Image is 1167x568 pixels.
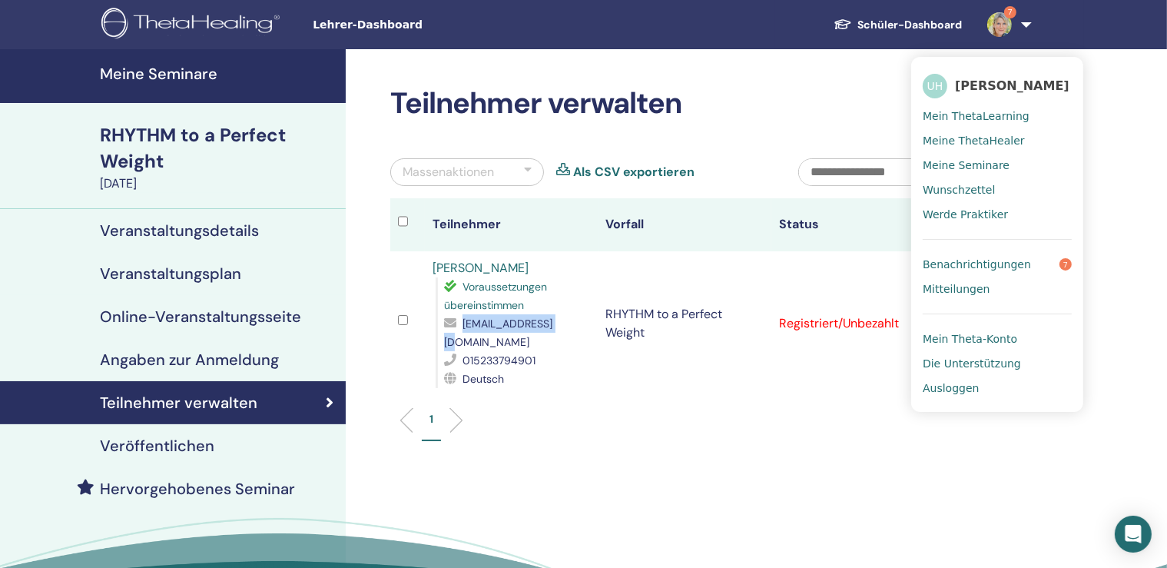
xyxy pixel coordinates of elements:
div: Open Intercom Messenger [1115,516,1152,553]
a: Meine ThetaHealer [923,128,1072,153]
span: [PERSON_NAME] [955,78,1069,94]
a: [PERSON_NAME] [433,260,529,276]
span: Mitteilungen [923,282,990,296]
span: Die Unterstützung [923,357,1021,370]
a: Meine Seminare [923,153,1072,178]
a: Mein Theta-Konto [923,327,1072,351]
h4: Meine Seminare [100,65,337,83]
span: Deutsch [462,372,504,386]
h4: Veranstaltungsplan [100,264,241,283]
span: Meine Seminare [923,158,1010,172]
span: 015233794901 [462,354,535,367]
span: Benachrichtigungen [923,257,1031,271]
span: 7 [1004,6,1016,18]
a: Benachrichtigungen7 [923,252,1072,277]
a: Mitteilungen [923,277,1072,301]
a: Wunschzettel [923,178,1072,202]
p: 1 [429,411,433,427]
img: graduation-cap-white.svg [834,18,852,31]
a: RHYTHM to a Perfect Weight[DATE] [91,122,346,193]
span: Ausloggen [923,381,979,395]
span: Werde Praktiker [923,208,1008,221]
div: [DATE] [100,174,337,193]
h4: Veranstaltungsdetails [100,221,259,240]
td: RHYTHM to a Perfect Weight [598,251,771,396]
a: Werde Praktiker [923,202,1072,227]
a: Mein ThetaLearning [923,104,1072,128]
th: Status [771,198,944,251]
a: Die Unterstützung [923,351,1072,376]
span: Mein Theta-Konto [923,332,1017,346]
h4: Veröffentlichen [100,437,214,455]
th: Teilnehmer [425,198,598,251]
span: Voraussetzungen übereinstimmen [444,280,547,312]
img: default.jpg [987,12,1012,37]
span: Lehrer-Dashboard [313,17,543,33]
h4: Teilnehmer verwalten [100,394,257,412]
th: Vorfall [598,198,771,251]
a: UH[PERSON_NAME] [923,68,1072,104]
h4: Angaben zur Anmeldung [100,350,279,369]
h4: Online-Veranstaltungsseite [100,307,301,326]
ul: 7 [911,57,1083,412]
span: Wunschzettel [923,183,995,197]
div: RHYTHM to a Perfect Weight [100,122,337,174]
h4: Hervorgehobenes Seminar [100,480,295,498]
span: 7 [1059,258,1072,271]
a: Ausloggen [923,376,1072,400]
a: Als CSV exportieren [573,163,695,181]
span: Mein ThetaLearning [923,109,1029,123]
span: [EMAIL_ADDRESS][DOMAIN_NAME] [444,317,552,349]
img: logo.png [101,8,285,42]
a: Schüler-Dashboard [821,11,975,39]
h2: Teilnehmer verwalten [390,86,980,121]
span: UH [923,74,947,98]
span: Meine ThetaHealer [923,134,1025,148]
div: Massenaktionen [403,163,494,181]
